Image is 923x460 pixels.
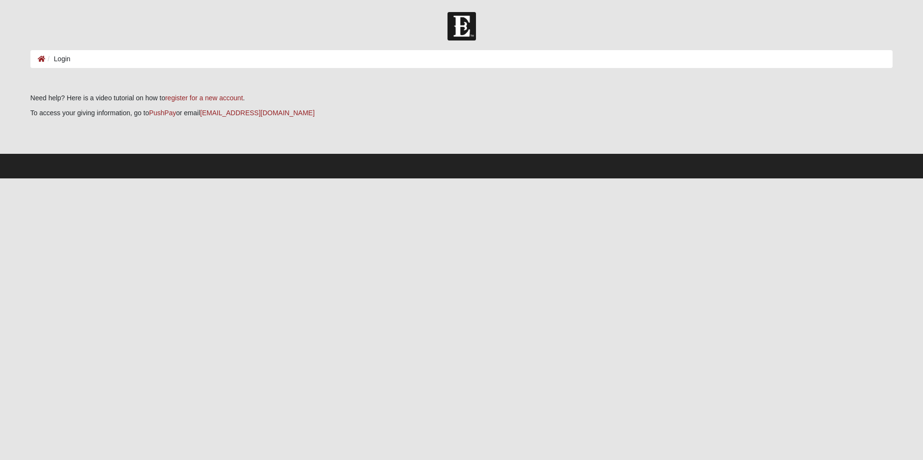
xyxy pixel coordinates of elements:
p: Need help? Here is a video tutorial on how to . [30,93,893,103]
a: [EMAIL_ADDRESS][DOMAIN_NAME] [200,109,315,117]
li: Login [45,54,70,64]
a: register for a new account [165,94,243,102]
p: To access your giving information, go to or email [30,108,893,118]
a: PushPay [149,109,176,117]
img: Church of Eleven22 Logo [448,12,476,41]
